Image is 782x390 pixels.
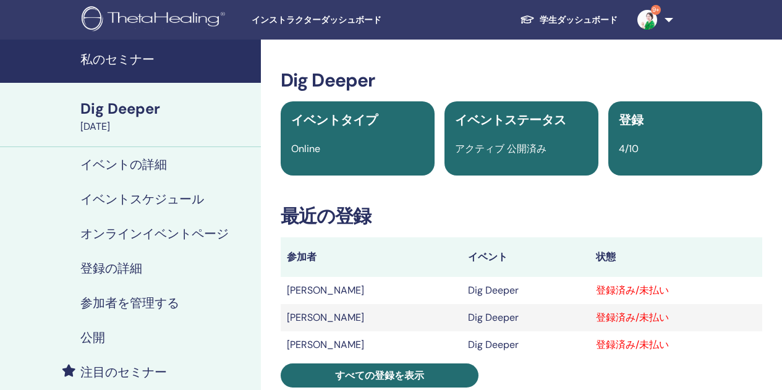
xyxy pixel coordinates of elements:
span: インストラクターダッシュボード [252,14,437,27]
a: Dig Deeper[DATE] [73,98,261,134]
span: すべての登録を表示 [335,369,424,382]
span: 登録 [619,112,644,128]
span: Online [291,142,320,155]
th: イベント [462,237,589,277]
div: 登録済み/未払い [596,310,756,325]
h3: 最近の登録 [281,205,762,227]
h4: 公開 [80,330,105,345]
a: 学生ダッシュボード [510,9,627,32]
div: 登録済み/未払い [596,283,756,298]
span: イベントタイプ [291,112,378,128]
td: Dig Deeper [462,304,589,331]
h4: 登録の詳細 [80,261,142,276]
div: 登録済み/未払い [596,337,756,352]
td: [PERSON_NAME] [281,331,462,358]
img: logo.png [82,6,229,34]
th: 状態 [590,237,762,277]
h4: 参加者を管理する [80,295,179,310]
th: 参加者 [281,237,462,277]
div: [DATE] [80,119,253,134]
span: 4/10 [619,142,639,155]
h3: Dig Deeper [281,69,762,91]
img: default.jpg [637,10,657,30]
span: イベントステータス [455,112,566,128]
h4: イベントの詳細 [80,157,167,172]
td: Dig Deeper [462,277,589,304]
td: [PERSON_NAME] [281,277,462,304]
img: graduation-cap-white.svg [520,14,535,25]
h4: 注目のセミナー [80,365,167,379]
span: アクティブ 公開済み [455,142,546,155]
h4: オンラインイベントページ [80,226,229,241]
td: [PERSON_NAME] [281,304,462,331]
h4: 私のセミナー [80,52,253,67]
div: Dig Deeper [80,98,253,119]
h4: イベントスケジュール [80,192,204,206]
td: Dig Deeper [462,331,589,358]
a: すべての登録を表示 [281,363,478,388]
span: 9+ [651,5,661,15]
